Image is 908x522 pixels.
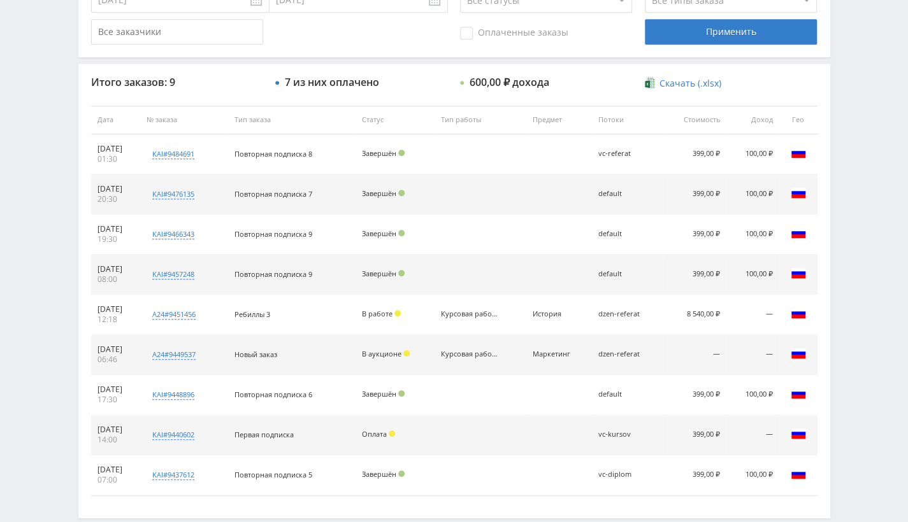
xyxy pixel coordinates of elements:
[234,149,312,159] span: Повторная подписка 8
[598,470,656,479] div: vc-diplom
[97,384,134,395] div: [DATE]
[234,229,312,239] span: Повторная подписка 9
[726,174,779,215] td: 100,00 ₽
[726,106,779,134] th: Доход
[663,255,727,295] td: 399,00 ₽
[97,154,134,164] div: 01:30
[97,395,134,405] div: 17:30
[362,429,387,439] span: Оплата
[598,390,656,399] div: default
[598,310,656,318] div: dzen-referat
[97,465,134,475] div: [DATE]
[362,269,396,278] span: Завершён
[460,27,568,39] span: Оплаченные заказы
[362,229,396,238] span: Завершён
[97,194,134,204] div: 20:30
[97,344,134,355] div: [DATE]
[791,426,806,441] img: rus.png
[791,265,806,281] img: rus.png
[398,190,405,196] span: Подтвержден
[398,230,405,236] span: Подтвержден
[362,188,396,198] span: Завершён
[97,304,134,314] div: [DATE]
[362,148,396,158] span: Завершён
[663,174,727,215] td: 399,00 ₽
[598,350,656,358] div: dzen-referat
[791,386,806,401] img: rus.png
[791,306,806,321] img: rus.png
[97,144,134,154] div: [DATE]
[91,106,140,134] th: Дата
[285,76,379,88] div: 7 из них оплачено
[726,215,779,255] td: 100,00 ₽
[152,349,196,360] div: a24#9449537
[152,229,194,239] div: kai#9466343
[234,269,312,279] span: Повторная подписка 9
[97,274,134,285] div: 08:00
[663,415,727,455] td: 399,00 ₽
[97,425,134,435] div: [DATE]
[598,190,656,198] div: default
[97,314,134,325] div: 12:18
[598,150,656,158] div: vc-referat
[362,389,396,399] span: Завершён
[97,234,134,244] div: 19:30
[97,435,134,445] div: 14:00
[398,270,405,276] span: Подтвержден
[598,430,656,439] div: vc-kursov
[152,470,194,480] div: kai#9437612
[726,415,779,455] td: —
[598,270,656,278] div: default
[663,106,727,134] th: Стоимость
[791,346,806,361] img: rus.png
[663,375,727,415] td: 399,00 ₽
[470,76,549,88] div: 600,00 ₽ дохода
[234,189,312,199] span: Повторная подписка 7
[228,106,356,134] th: Тип заказа
[97,355,134,365] div: 06:46
[645,76,656,89] img: xlsx
[592,106,663,134] th: Потоки
[97,475,134,485] div: 07:00
[726,295,779,335] td: —
[645,19,817,45] div: Применить
[152,309,196,320] div: a24#9451456
[91,19,263,45] input: Все заказчики
[441,310,498,318] div: Курсовая работа
[533,310,586,318] div: История
[403,350,410,356] span: Холд
[389,430,395,437] span: Холд
[663,335,727,375] td: —
[791,185,806,201] img: rus.png
[435,106,526,134] th: Тип работы
[97,224,134,234] div: [DATE]
[726,255,779,295] td: 100,00 ₽
[598,230,656,238] div: default
[726,335,779,375] td: —
[234,349,277,359] span: Новый заказ
[526,106,592,134] th: Предмет
[398,470,405,477] span: Подтвержден
[726,134,779,174] td: 100,00 ₽
[533,350,586,358] div: Маркетинг
[663,215,727,255] td: 399,00 ₽
[791,225,806,241] img: rus.png
[152,149,194,159] div: kai#9484691
[663,134,727,174] td: 399,00 ₽
[152,189,194,199] div: kai#9476135
[234,470,312,479] span: Повторная подписка 5
[152,390,194,400] div: kai#9448896
[152,269,194,279] div: kai#9457248
[394,310,401,316] span: Холд
[234,390,312,399] span: Повторная подписка 6
[362,349,401,358] span: В аукционе
[441,350,498,358] div: Курсовая работа
[91,76,263,88] div: Итого заказов: 9
[398,390,405,397] span: Подтвержден
[234,430,294,439] span: Первая подписка
[645,77,721,90] a: Скачать (.xlsx)
[663,295,727,335] td: 8 540,00 ₽
[152,430,194,440] div: kai#9440602
[791,145,806,160] img: rus.png
[659,78,721,88] span: Скачать (.xlsx)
